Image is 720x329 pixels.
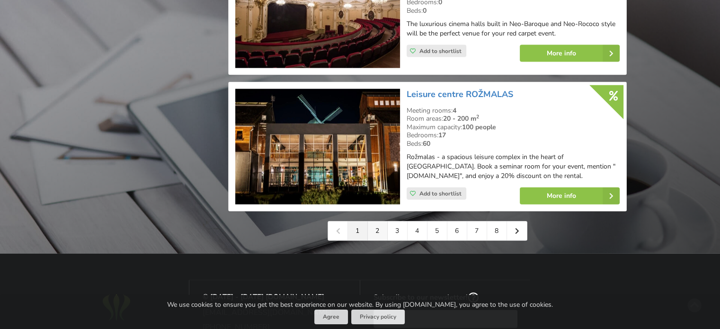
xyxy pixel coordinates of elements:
img: Unusual venues | Ceraukste | Leisure centre ROŽMALAS [235,89,400,205]
p: The luxurious cinema halls built in Neo-Baroque and Neo-Rococo style will be the perfect venue fo... [407,19,620,38]
a: 3 [388,222,408,240]
img: Baltic Meeting Rooms [100,293,133,323]
button: Agree [314,310,348,324]
strong: 17 [438,131,446,140]
div: Beds: [407,140,620,148]
p: Rožmalas - a spacious leisure complex in the heart of [GEOGRAPHIC_DATA]. Book a seminar room for ... [407,152,620,181]
a: More info [520,187,620,205]
a: 8 [487,222,507,240]
span: Add to shortlist [419,47,462,55]
a: Leisure centre ROŽMALAS [407,89,513,100]
a: 7 [467,222,487,240]
a: 1 [348,222,368,240]
strong: 60 [423,139,430,148]
p: Subscribe to our newsletter! [373,293,518,303]
a: 4 [408,222,427,240]
sup: 2 [476,113,479,120]
strong: 4 [453,106,456,115]
a: 2 [368,222,388,240]
div: Beds: [407,7,620,15]
div: Meeting rooms: [407,107,620,115]
strong: 0 [423,6,427,15]
a: More info [520,45,620,62]
div: Room areas: [407,115,620,123]
a: 5 [427,222,447,240]
div: Maximum capacity: [407,123,620,132]
div: Bedrooms: [407,131,620,140]
strong: 20 - 200 m [443,114,479,123]
a: Privacy policy [351,310,405,324]
span: Add to shortlist [419,190,462,197]
strong: 100 people [462,123,496,132]
p: © [DATE] - [DATE] [DOMAIN_NAME] [203,293,347,302]
a: 6 [447,222,467,240]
